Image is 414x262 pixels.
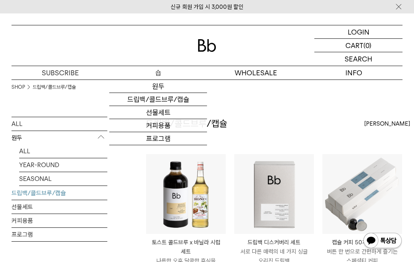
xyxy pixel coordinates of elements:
[109,106,207,119] a: 선물세트
[11,214,107,227] a: 커피용품
[11,117,107,131] a: ALL
[11,131,107,145] p: 원두
[19,144,107,158] a: ALL
[109,119,207,132] a: 커피용품
[11,83,25,91] a: SHOP
[234,238,314,247] p: 드립백 디스커버리 세트
[363,232,402,250] img: 카카오톡 채널 1:1 채팅 버튼
[234,154,314,234] img: 드립백 디스커버리 세트
[109,80,207,93] a: 원두
[305,66,402,80] p: INFO
[11,186,107,200] a: 드립백/콜드브루/캡슐
[33,83,76,91] a: 드립백/콜드브루/캡슐
[207,66,305,80] p: WHOLESALE
[345,52,372,66] p: SEARCH
[322,154,402,234] img: 캡슐 커피 50개입(3종 택1)
[345,39,363,52] p: CART
[363,39,371,52] p: (0)
[146,238,226,256] p: 토스트 콜드브루 x 바닐라 시럽 세트
[348,25,370,38] p: LOGIN
[322,238,402,247] p: 캡슐 커피 50개입(3종 택1)
[11,228,107,241] a: 프로그램
[198,39,216,52] img: 로고
[364,119,410,128] span: [PERSON_NAME]
[11,200,107,214] a: 선물세트
[19,158,107,172] a: YEAR-ROUND
[11,66,109,80] a: SUBSCRIBE
[171,3,243,10] a: 신규 회원 가입 시 3,000원 할인
[109,66,207,80] a: 숍
[314,39,402,52] a: CART (0)
[19,172,107,186] a: SEASONAL
[109,93,207,106] a: 드립백/콜드브루/캡슐
[109,132,207,145] a: 프로그램
[314,25,402,39] a: LOGIN
[146,154,226,234] img: 토스트 콜드브루 x 바닐라 시럽 세트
